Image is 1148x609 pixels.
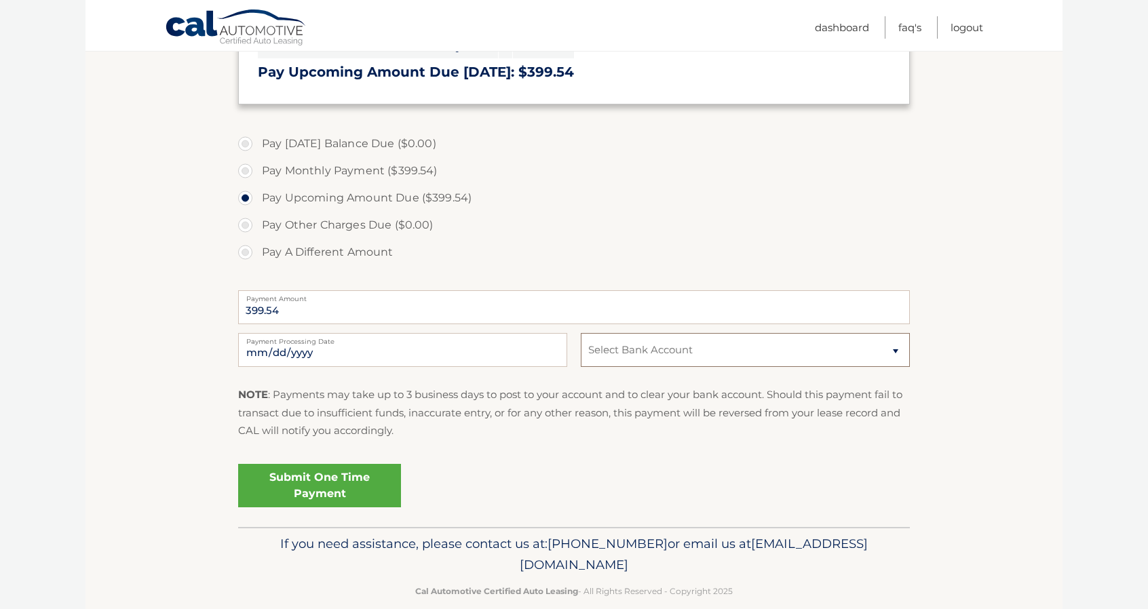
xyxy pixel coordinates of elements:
[247,533,901,576] p: If you need assistance, please contact us at: or email us at
[238,239,910,266] label: Pay A Different Amount
[238,333,567,367] input: Payment Date
[247,584,901,598] p: - All Rights Reserved - Copyright 2025
[238,184,910,212] label: Pay Upcoming Amount Due ($399.54)
[815,16,869,39] a: Dashboard
[238,333,567,344] label: Payment Processing Date
[258,64,890,81] h3: Pay Upcoming Amount Due [DATE]: $399.54
[238,290,910,324] input: Payment Amount
[238,464,401,507] a: Submit One Time Payment
[898,16,921,39] a: FAQ's
[238,290,910,301] label: Payment Amount
[951,16,983,39] a: Logout
[548,536,668,551] span: [PHONE_NUMBER]
[238,388,268,401] strong: NOTE
[238,212,910,239] label: Pay Other Charges Due ($0.00)
[415,586,578,596] strong: Cal Automotive Certified Auto Leasing
[238,130,910,157] label: Pay [DATE] Balance Due ($0.00)
[238,157,910,184] label: Pay Monthly Payment ($399.54)
[238,386,910,439] p: : Payments may take up to 3 business days to post to your account and to clear your bank account....
[165,9,307,48] a: Cal Automotive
